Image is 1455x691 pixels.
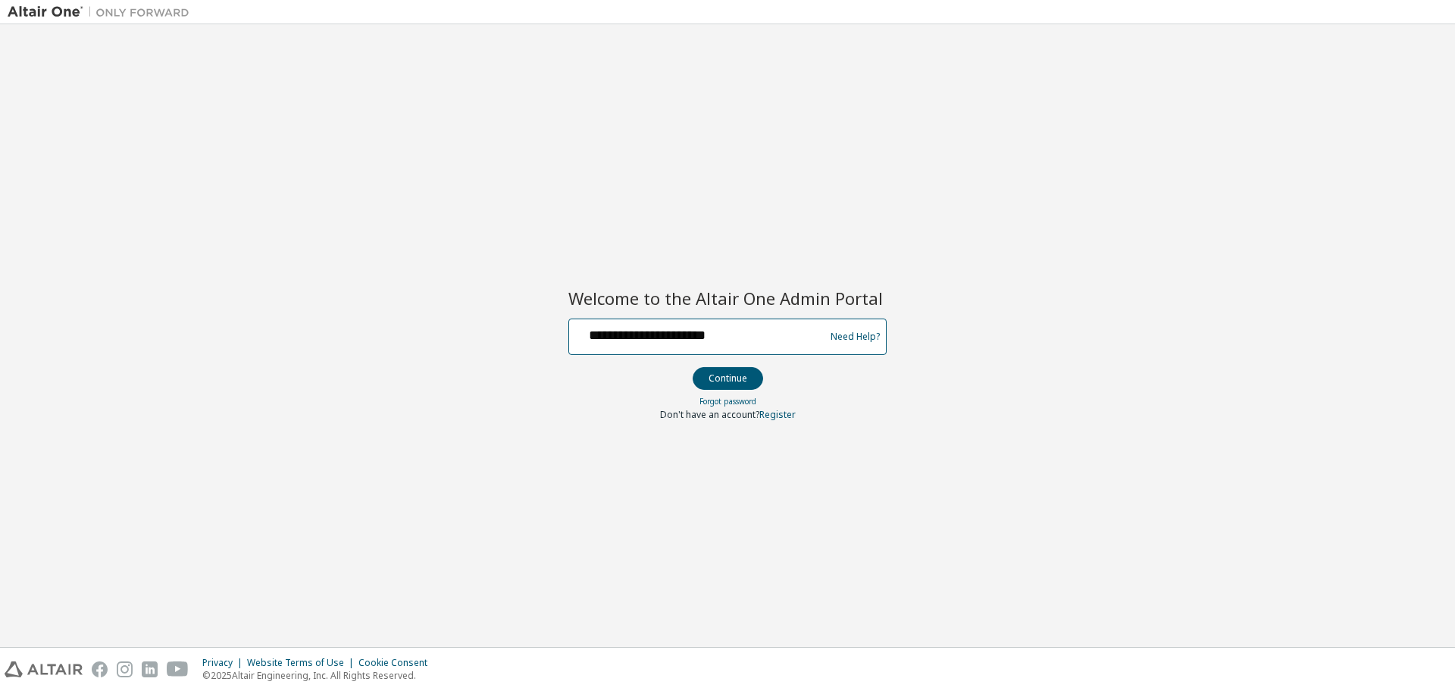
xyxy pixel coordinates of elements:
img: facebook.svg [92,661,108,677]
div: Cookie Consent [358,657,436,669]
p: © 2025 Altair Engineering, Inc. All Rights Reserved. [202,669,436,682]
div: Privacy [202,657,247,669]
a: Need Help? [831,336,880,337]
div: Website Terms of Use [247,657,358,669]
img: Altair One [8,5,197,20]
img: youtube.svg [167,661,189,677]
h2: Welcome to the Altair One Admin Portal [568,287,887,309]
span: Don't have an account? [660,408,759,421]
img: altair_logo.svg [5,661,83,677]
img: linkedin.svg [142,661,158,677]
a: Forgot password [699,396,756,407]
img: instagram.svg [117,661,133,677]
a: Register [759,408,796,421]
button: Continue [693,367,763,390]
